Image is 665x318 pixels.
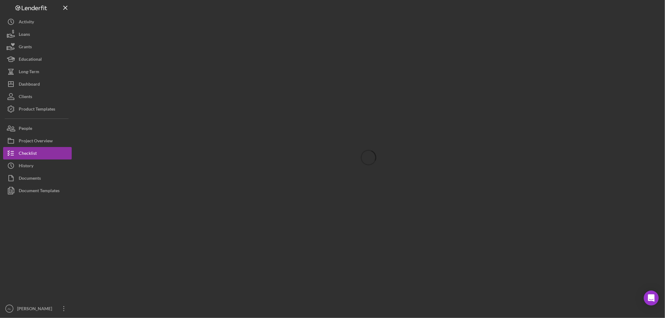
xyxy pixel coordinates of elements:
button: Project Overview [3,135,72,147]
div: Clients [19,90,32,104]
div: Activity [19,16,34,30]
div: People [19,122,32,136]
div: Loans [19,28,30,42]
button: Activity [3,16,72,28]
div: Educational [19,53,42,67]
button: AL[PERSON_NAME] [3,302,72,315]
button: Documents [3,172,72,184]
button: Long-Term [3,65,72,78]
div: Long-Term [19,65,39,79]
button: Checklist [3,147,72,159]
div: [PERSON_NAME] [16,302,56,316]
div: Checklist [19,147,37,161]
button: History [3,159,72,172]
div: Open Intercom Messenger [644,291,659,306]
button: People [3,122,72,135]
button: Clients [3,90,72,103]
button: Educational [3,53,72,65]
div: Dashboard [19,78,40,92]
div: Documents [19,172,41,186]
text: AL [7,307,11,311]
button: Loans [3,28,72,40]
button: Document Templates [3,184,72,197]
div: Product Templates [19,103,55,117]
div: Grants [19,40,32,55]
button: Dashboard [3,78,72,90]
div: Project Overview [19,135,53,149]
button: Product Templates [3,103,72,115]
div: History [19,159,33,173]
div: Document Templates [19,184,60,198]
button: Grants [3,40,72,53]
